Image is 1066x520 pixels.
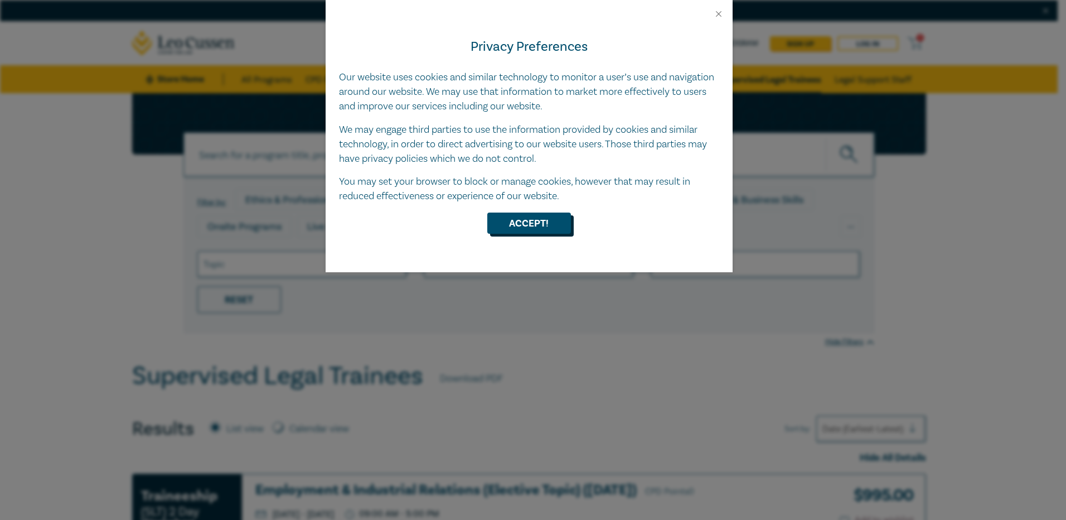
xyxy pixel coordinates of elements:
button: Close [714,9,724,19]
p: We may engage third parties to use the information provided by cookies and similar technology, in... [339,123,719,166]
p: You may set your browser to block or manage cookies, however that may result in reduced effective... [339,175,719,204]
h4: Privacy Preferences [339,37,719,57]
p: Our website uses cookies and similar technology to monitor a user’s use and navigation around our... [339,70,719,114]
button: Accept! [487,213,571,234]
